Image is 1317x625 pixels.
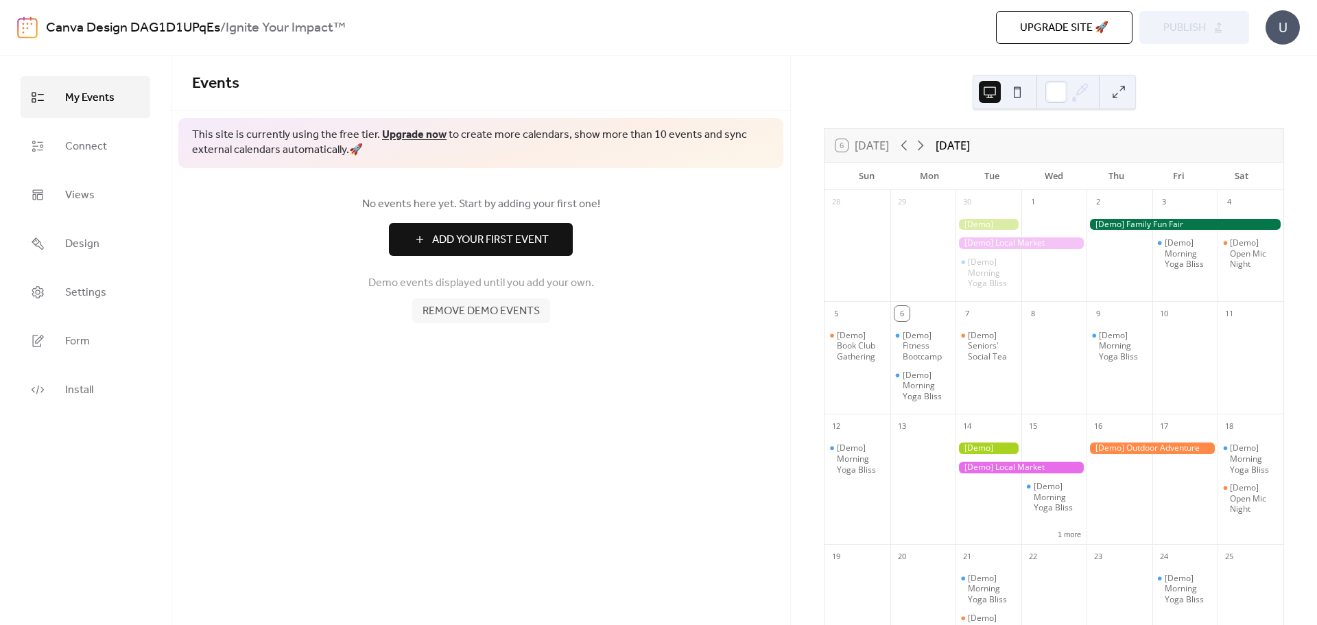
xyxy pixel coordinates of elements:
a: Canva Design DAG1D1UPqEs [46,15,220,41]
div: 13 [894,418,910,434]
a: Settings [21,271,150,313]
div: Wed [1023,163,1085,190]
a: Connect [21,125,150,167]
span: Settings [65,282,106,303]
div: 15 [1025,418,1041,434]
div: 4 [1222,195,1237,210]
span: Events [192,69,239,99]
span: Connect [65,136,107,157]
div: Mon [898,163,960,190]
div: 18 [1222,418,1237,434]
div: [Demo] Seniors' Social Tea [956,330,1021,362]
div: 16 [1091,418,1106,434]
div: U [1266,10,1300,45]
span: Add Your First Event [432,232,549,248]
div: [Demo] Morning Yoga Bliss [1230,443,1278,475]
button: Add Your First Event [389,223,573,256]
a: Upgrade now [382,124,447,145]
img: logo [17,16,38,38]
div: 24 [1156,549,1172,564]
div: 28 [829,195,844,210]
div: [Demo] Book Club Gathering [837,330,885,362]
div: [DATE] [936,137,970,154]
div: Sat [1210,163,1272,190]
div: [Demo] Morning Yoga Bliss [1152,573,1218,605]
button: Upgrade site 🚀 [996,11,1132,44]
div: [Demo] Morning Yoga Bliss [1152,237,1218,270]
div: [Demo] Gardening Workshop [956,443,1021,454]
a: Design [21,222,150,264]
div: [Demo] Open Mic Night [1218,237,1283,270]
a: My Events [21,76,150,118]
div: [Demo] Book Club Gathering [824,330,890,362]
div: 7 [960,306,975,321]
div: [Demo] Open Mic Night [1230,237,1278,270]
a: Views [21,174,150,215]
a: Add Your First Event [192,223,770,256]
span: Form [65,331,90,352]
a: Install [21,368,150,410]
div: [Demo] Morning Yoga Bliss [968,257,1016,289]
span: Remove demo events [423,303,540,320]
div: [Demo] Outdoor Adventure Day [1087,443,1218,454]
div: 8 [1025,306,1041,321]
div: [Demo] Morning Yoga Bliss [1099,330,1147,362]
span: My Events [65,87,115,108]
span: Upgrade site 🚀 [1020,20,1108,36]
div: 17 [1156,418,1172,434]
b: Ignite Your Impact™ [226,15,345,41]
div: [Demo] Local Market [956,237,1087,249]
div: 29 [894,195,910,210]
div: [Demo] Morning Yoga Bliss [1087,330,1152,362]
div: [Demo] Local Market [956,462,1087,473]
div: Sun [835,163,898,190]
span: Demo events displayed until you add your own. [368,275,594,292]
div: [Demo] Morning Yoga Bliss [1218,443,1283,475]
div: [Demo] Morning Yoga Bliss [1165,573,1213,605]
span: Install [65,379,93,401]
div: [Demo] Fitness Bootcamp [890,330,956,362]
div: 3 [1156,195,1172,210]
div: [Demo] Morning Yoga Bliss [1034,481,1082,513]
div: [Demo] Open Mic Night [1218,482,1283,515]
div: [Demo] Morning Yoga Bliss [890,370,956,402]
span: This site is currently using the free tier. to create more calendars, show more than 10 events an... [192,128,770,158]
div: 20 [894,549,910,564]
div: 19 [829,549,844,564]
div: [Demo] Morning Yoga Bliss [1021,481,1087,513]
div: 22 [1025,549,1041,564]
div: [Demo] Gardening Workshop [956,219,1021,231]
div: [Demo] Morning Yoga Bliss [903,370,951,402]
b: / [220,15,226,41]
div: 12 [829,418,844,434]
div: Fri [1148,163,1210,190]
span: No events here yet. Start by adding your first one! [192,196,770,213]
div: 14 [960,418,975,434]
div: 2 [1091,195,1106,210]
div: [Demo] Morning Yoga Bliss [1165,237,1213,270]
span: Views [65,185,95,206]
div: [Demo] Morning Yoga Bliss [837,443,885,475]
div: [Demo] Seniors' Social Tea [968,330,1016,362]
button: Remove demo events [412,298,550,323]
div: 21 [960,549,975,564]
div: [Demo] Open Mic Night [1230,482,1278,515]
div: [Demo] Family Fun Fair [1087,219,1283,231]
div: Thu [1085,163,1148,190]
span: Design [65,233,99,255]
div: 1 [1025,195,1041,210]
div: 10 [1156,306,1172,321]
div: Tue [960,163,1023,190]
div: 25 [1222,549,1237,564]
div: [Demo] Morning Yoga Bliss [968,573,1016,605]
div: [Demo] Fitness Bootcamp [903,330,951,362]
div: [Demo] Morning Yoga Bliss [956,573,1021,605]
div: 11 [1222,306,1237,321]
div: [Demo] Morning Yoga Bliss [824,443,890,475]
button: 1 more [1052,528,1087,539]
a: Form [21,320,150,362]
div: 6 [894,306,910,321]
div: 23 [1091,549,1106,564]
div: 5 [829,306,844,321]
div: 9 [1091,306,1106,321]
